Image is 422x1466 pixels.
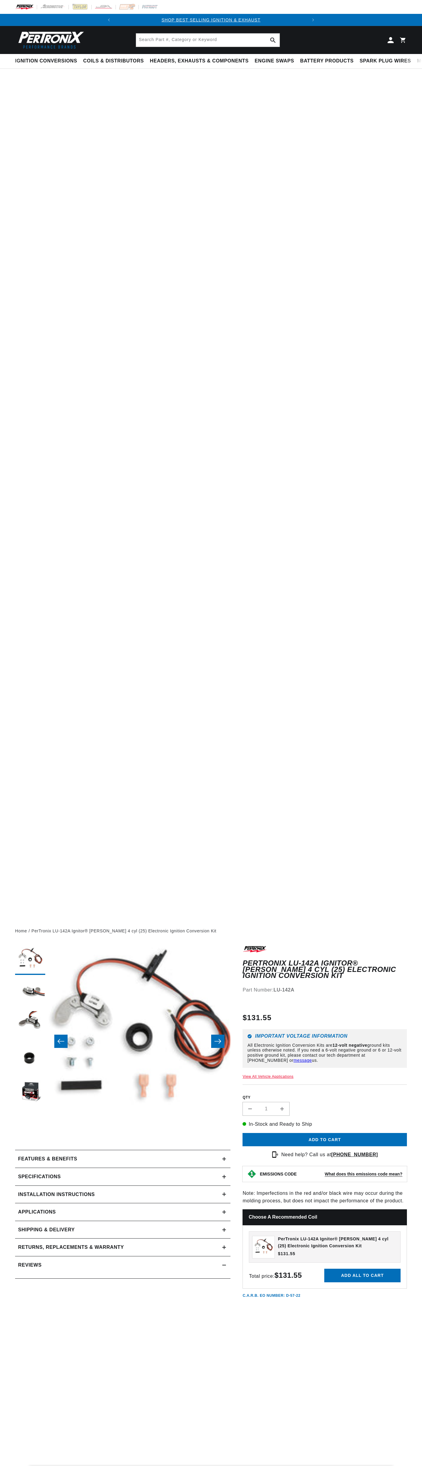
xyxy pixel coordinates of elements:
span: $131.55 [243,1012,271,1023]
div: 1 of 2 [115,17,307,23]
strong: What does this emissions code mean? [325,1172,402,1176]
button: Add to cart [243,1133,407,1147]
button: Load image 5 in gallery view [15,1077,45,1108]
strong: EMISSIONS CODE [260,1172,297,1176]
button: Slide left [54,1035,68,1048]
h2: Returns, Replacements & Warranty [18,1243,124,1251]
label: QTY [243,1095,407,1100]
h2: Specifications [18,1173,61,1181]
a: Applications [15,1203,230,1221]
button: EMISSIONS CODEWhat does this emissions code mean? [260,1171,402,1177]
media-gallery: Gallery Viewer [15,945,230,1138]
button: Load image 4 in gallery view [15,1044,45,1074]
nav: breadcrumbs [15,928,407,934]
strong: $131.55 [274,1271,302,1279]
h1: PerTronix LU-142A Ignitor® [PERSON_NAME] 4 cyl (25) Electronic Ignition Conversion Kit [243,960,407,979]
p: C.A.R.B. EO Number: D-57-22 [243,1293,300,1298]
span: $131.55 [278,1251,295,1257]
summary: Reviews [15,1256,230,1274]
summary: Coils & Distributors [80,54,147,68]
span: Engine Swaps [255,58,294,64]
a: Home [15,928,27,934]
a: [PHONE_NUMBER] [331,1152,378,1157]
span: Ignition Conversions [15,58,77,64]
button: Load image 2 in gallery view [15,978,45,1008]
span: Total price: [249,1274,302,1279]
a: message [293,1058,312,1063]
button: Translation missing: en.sections.announcements.next_announcement [307,14,319,26]
strong: 12-volt negative [332,1043,367,1048]
img: Emissions code [247,1169,257,1179]
summary: Specifications [15,1168,230,1185]
summary: Installation instructions [15,1186,230,1203]
span: Spark Plug Wires [360,58,411,64]
h2: Features & Benefits [18,1155,77,1163]
a: SHOP BEST SELLING IGNITION & EXHAUST [161,17,260,22]
strong: LU-142A [274,987,294,992]
div: Note: Imperfections in the red and/or black wire may occur during the molding process, but does n... [243,945,407,1298]
summary: Spark Plug Wires [357,54,414,68]
p: Need help? Call us at [281,1151,378,1159]
button: Translation missing: en.sections.announcements.previous_announcement [103,14,115,26]
span: Coils & Distributors [83,58,144,64]
img: Pertronix [15,30,84,50]
a: PerTronix LU-142A Ignitor® [PERSON_NAME] 4 cyl (25) Electronic Ignition Conversion Kit [31,928,216,934]
p: All Electronic Ignition Conversion Kits are ground kits unless otherwise noted. If you need a 6-v... [247,1043,402,1063]
h2: Reviews [18,1261,42,1269]
h6: Important Voltage Information [247,1034,402,1039]
span: Applications [18,1208,56,1216]
span: Battery Products [300,58,354,64]
div: Part Number: [243,986,407,994]
button: Search Part #, Category or Keyword [266,33,280,47]
button: Load image 1 in gallery view [15,945,45,975]
span: Headers, Exhausts & Components [150,58,249,64]
h2: Installation instructions [18,1191,95,1198]
summary: Battery Products [297,54,357,68]
div: Announcement [115,17,307,23]
h2: Choose a Recommended Coil [243,1209,407,1225]
summary: Ignition Conversions [15,54,80,68]
button: Load image 3 in gallery view [15,1011,45,1041]
summary: Features & Benefits [15,1150,230,1168]
summary: Headers, Exhausts & Components [147,54,252,68]
input: Search Part #, Category or Keyword [136,33,280,47]
summary: Shipping & Delivery [15,1221,230,1239]
summary: Returns, Replacements & Warranty [15,1239,230,1256]
p: In-Stock and Ready to Ship [243,1120,407,1128]
button: Add all to cart [324,1269,401,1282]
h2: Shipping & Delivery [18,1226,75,1234]
button: Slide right [211,1035,224,1048]
a: View All Vehicle Applications [243,1074,293,1079]
summary: Engine Swaps [252,54,297,68]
